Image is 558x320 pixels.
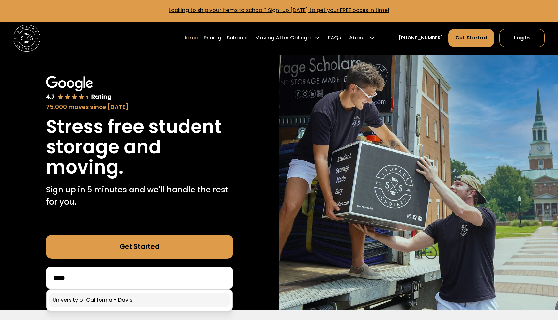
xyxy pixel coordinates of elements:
div: Moving After College [255,34,311,42]
h1: Stress free student storage and moving. [46,117,233,177]
img: Storage Scholars makes moving and storage easy. [279,55,558,311]
p: Sign up in 5 minutes and we'll handle the rest for you. [46,184,233,208]
a: FAQs [328,29,341,47]
a: Looking to ship your items to school? Sign-up [DATE] to get your FREE boxes in time! [169,7,389,14]
img: Google 4.7 star rating [46,76,112,101]
img: Storage Scholars main logo [13,25,40,52]
a: [PHONE_NUMBER] [399,35,443,41]
div: About [347,29,378,47]
a: Home [182,29,198,47]
a: Get Started [448,29,494,47]
a: Log In [499,29,545,47]
div: 75,000 moves since [DATE] [46,102,233,112]
a: Pricing [204,29,221,47]
a: Get Started [46,235,233,259]
div: Moving After College [253,29,323,47]
a: Schools [227,29,247,47]
div: About [349,34,365,42]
